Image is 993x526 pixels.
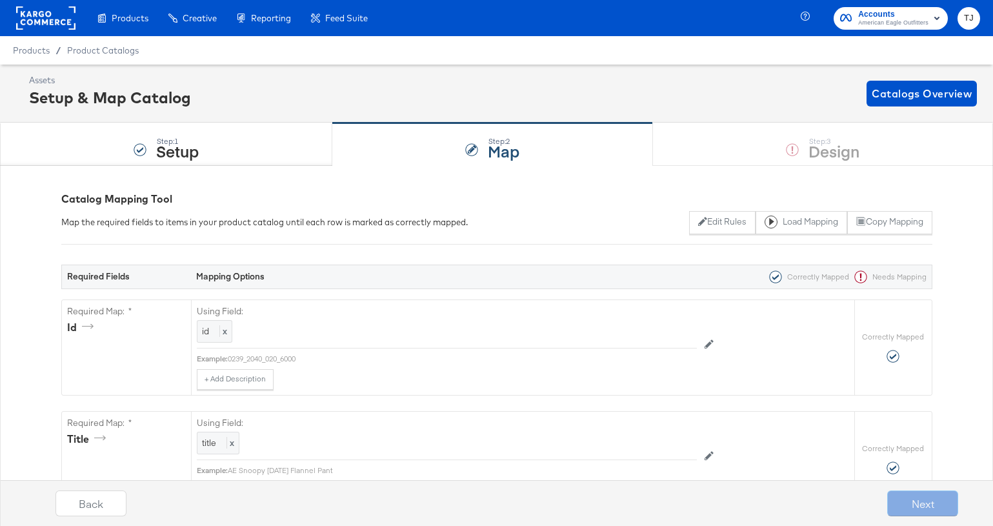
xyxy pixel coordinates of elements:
[67,270,130,282] strong: Required Fields
[756,211,847,234] button: Load Mapping
[872,85,972,103] span: Catalogs Overview
[67,432,110,447] div: title
[849,270,927,283] div: Needs Mapping
[958,7,980,30] button: TJ
[488,140,519,161] strong: Map
[61,192,932,207] div: Catalog Mapping Tool
[764,270,849,283] div: Correctly Mapped
[867,81,977,106] button: Catalogs Overview
[226,437,234,449] span: x
[112,13,148,23] span: Products
[228,354,697,364] div: 0239_2040_020_6000
[156,137,199,146] div: Step: 1
[55,491,126,516] button: Back
[67,305,186,318] label: Required Map: *
[202,437,216,449] span: title
[156,140,199,161] strong: Setup
[67,320,98,335] div: id
[183,13,217,23] span: Creative
[29,74,191,86] div: Assets
[488,137,519,146] div: Step: 2
[197,465,228,476] div: Example:
[862,443,924,454] label: Correctly Mapped
[202,325,209,337] span: id
[67,45,139,56] a: Product Catalogs
[67,417,186,429] label: Required Map: *
[228,465,697,476] div: AE Snoopy [DATE] Flannel Pant
[197,417,697,429] label: Using Field:
[858,8,928,21] span: Accounts
[862,332,924,342] label: Correctly Mapped
[834,7,948,30] button: AccountsAmerican Eagle Outfitters
[325,13,368,23] span: Feed Suite
[858,18,928,28] span: American Eagle Outfitters
[197,305,697,318] label: Using Field:
[689,211,756,234] button: Edit Rules
[847,211,932,234] button: Copy Mapping
[963,11,975,26] span: TJ
[197,354,228,364] div: Example:
[50,45,67,56] span: /
[13,45,50,56] span: Products
[61,216,468,228] div: Map the required fields to items in your product catalog until each row is marked as correctly ma...
[196,270,265,282] strong: Mapping Options
[197,369,274,390] button: + Add Description
[251,13,291,23] span: Reporting
[219,325,227,337] span: x
[29,86,191,108] div: Setup & Map Catalog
